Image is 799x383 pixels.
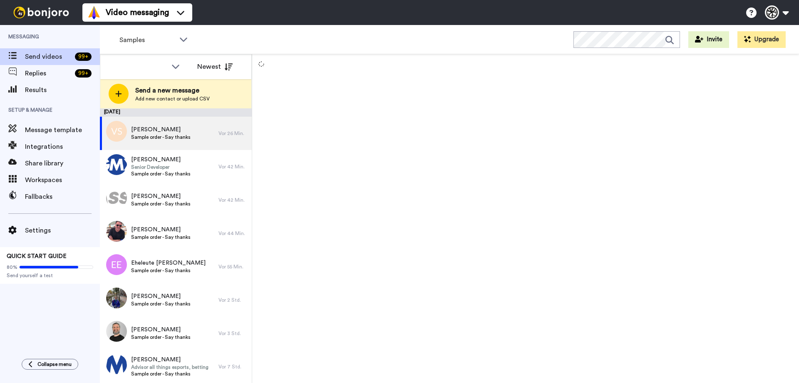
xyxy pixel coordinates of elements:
[10,7,72,18] img: bj-logo-header-white.svg
[191,58,239,75] button: Newest
[106,154,127,175] img: 5608dc0c-1775-4eb0-8ee5-16e3009a9ff4.png
[218,130,248,137] div: Vor 26 Min.
[22,359,78,370] button: Collapse menu
[218,330,248,337] div: Vor 3 Std.
[218,263,248,270] div: Vor 55 Min.
[75,53,92,61] div: 99 +
[688,31,729,48] button: Invite
[131,355,208,364] span: [PERSON_NAME]
[131,370,208,377] span: Sample order - Say thanks
[25,142,100,152] span: Integrations
[131,234,191,240] span: Sample order - Say thanks
[75,69,92,78] div: 99 +
[131,334,191,340] span: Sample order - Say thanks
[135,95,210,102] span: Add new contact or upload CSV
[218,297,248,303] div: Vor 2 Std.
[106,321,127,342] img: d58409ca-540c-4d22-b584-e60f2e947b5d.jpg
[131,364,208,370] span: Advisor all things esports, betting
[131,170,191,177] span: Sample order - Say thanks
[119,35,175,45] span: Samples
[131,267,206,274] span: Sample order - Say thanks
[25,192,100,202] span: Fallbacks
[131,292,191,300] span: [PERSON_NAME]
[131,200,191,207] span: Sample order - Say thanks
[131,300,191,307] span: Sample order - Say thanks
[131,164,191,170] span: Senior Developer
[218,363,248,370] div: Vor 7 Std.
[135,85,210,95] span: Send a new message
[25,85,100,95] span: Results
[25,158,100,168] span: Share library
[131,225,191,234] span: [PERSON_NAME]
[7,253,67,259] span: QUICK START GUIDE
[25,175,100,185] span: Workspaces
[106,254,127,275] img: ee.png
[7,272,93,279] span: Send yourself a test
[87,6,101,19] img: vm-color.svg
[106,121,127,142] img: vs.png
[218,197,248,203] div: Vor 42 Min.
[218,163,248,170] div: Vor 42 Min.
[37,361,72,368] span: Collapse menu
[131,155,191,164] span: [PERSON_NAME]
[131,325,191,334] span: [PERSON_NAME]
[100,108,252,117] div: [DATE]
[106,354,127,375] img: c1a5d7f4-90f6-49ea-9e8c-f91c9df6c575.png
[106,221,127,242] img: c7460ec1-1727-4447-8692-f1e30e948930.jpg
[737,31,786,48] button: Upgrade
[106,188,127,208] img: ab23bd71-6b54-40d1-b196-69f7556f793c.png
[131,134,191,140] span: Sample order - Say thanks
[106,7,169,18] span: Video messaging
[131,259,206,267] span: Eheleute [PERSON_NAME]
[106,288,127,308] img: 85a48dde-87c2-472e-8916-7e680218db5d.jpg
[25,52,72,62] span: Send videos
[25,68,72,78] span: Replies
[25,125,100,135] span: Message template
[131,192,191,200] span: [PERSON_NAME]
[7,264,17,270] span: 80%
[218,230,248,237] div: Vor 44 Min.
[25,225,100,235] span: Settings
[131,125,191,134] span: [PERSON_NAME]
